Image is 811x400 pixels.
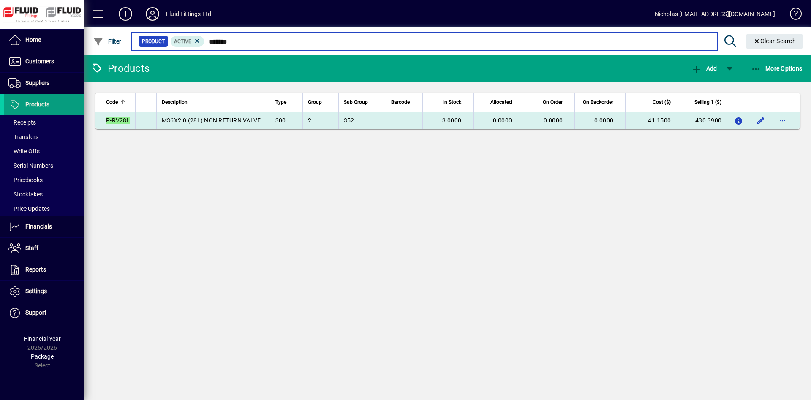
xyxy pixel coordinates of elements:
[25,58,54,65] span: Customers
[275,98,286,107] span: Type
[25,36,41,43] span: Home
[4,201,84,216] a: Price Updates
[594,117,614,124] span: 0.0000
[746,34,803,49] button: Clear
[106,117,130,124] em: P-RV28L
[443,98,461,107] span: In Stock
[8,205,50,212] span: Price Updates
[8,177,43,183] span: Pricebooks
[4,281,84,302] a: Settings
[691,65,717,72] span: Add
[493,117,512,124] span: 0.0000
[4,73,84,94] a: Suppliers
[544,117,563,124] span: 0.0000
[490,98,512,107] span: Allocated
[93,38,122,45] span: Filter
[8,148,40,155] span: Write Offs
[8,119,36,126] span: Receipts
[694,98,721,107] span: Selling 1 ($)
[308,117,311,124] span: 2
[4,130,84,144] a: Transfers
[4,216,84,237] a: Financials
[653,98,671,107] span: Cost ($)
[676,112,727,129] td: 430.3900
[25,79,49,86] span: Suppliers
[344,98,368,107] span: Sub Group
[442,117,462,124] span: 3.0000
[25,245,38,251] span: Staff
[162,98,265,107] div: Description
[25,223,52,230] span: Financials
[166,7,211,21] div: Fluid Fittings Ltd
[391,98,417,107] div: Barcode
[4,187,84,201] a: Stocktakes
[751,65,803,72] span: More Options
[106,98,130,107] div: Code
[4,144,84,158] a: Write Offs
[31,353,54,360] span: Package
[308,98,333,107] div: Group
[4,238,84,259] a: Staff
[112,6,139,22] button: Add
[583,98,613,107] span: On Backorder
[24,335,61,342] span: Financial Year
[25,309,46,316] span: Support
[689,61,719,76] button: Add
[4,30,84,51] a: Home
[655,7,775,21] div: Nicholas [EMAIL_ADDRESS][DOMAIN_NAME]
[308,98,322,107] span: Group
[344,98,381,107] div: Sub Group
[25,288,47,294] span: Settings
[91,34,124,49] button: Filter
[784,2,800,29] a: Knowledge Base
[625,112,676,129] td: 41.1500
[479,98,520,107] div: Allocated
[171,36,204,47] mat-chip: Activation Status: Active
[529,98,570,107] div: On Order
[25,101,49,108] span: Products
[8,162,53,169] span: Serial Numbers
[275,117,286,124] span: 300
[344,117,354,124] span: 352
[4,158,84,173] a: Serial Numbers
[580,98,621,107] div: On Backorder
[753,38,796,44] span: Clear Search
[25,266,46,273] span: Reports
[139,6,166,22] button: Profile
[275,98,297,107] div: Type
[776,114,789,127] button: More options
[754,114,767,127] button: Edit
[106,98,118,107] span: Code
[162,98,188,107] span: Description
[162,117,261,124] span: M36X2.0 (28L) NON RETURN VALVE
[4,173,84,187] a: Pricebooks
[91,62,150,75] div: Products
[391,98,410,107] span: Barcode
[4,259,84,280] a: Reports
[8,133,38,140] span: Transfers
[428,98,469,107] div: In Stock
[543,98,563,107] span: On Order
[4,302,84,324] a: Support
[4,115,84,130] a: Receipts
[174,38,191,44] span: Active
[8,191,43,198] span: Stocktakes
[4,51,84,72] a: Customers
[142,37,165,46] span: Product
[749,61,805,76] button: More Options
